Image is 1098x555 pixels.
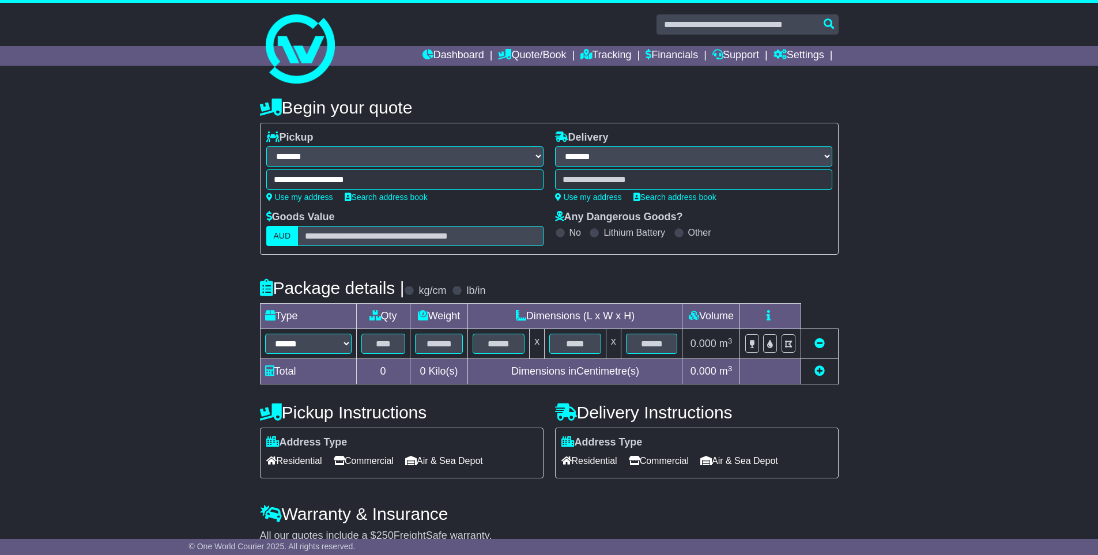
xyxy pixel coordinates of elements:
td: Weight [410,304,468,329]
span: Commercial [334,452,394,470]
label: Other [688,227,711,238]
a: Support [712,46,759,66]
h4: Delivery Instructions [555,403,839,422]
h4: Pickup Instructions [260,403,544,422]
label: Lithium Battery [603,227,665,238]
a: Quote/Book [498,46,566,66]
label: Address Type [266,436,348,449]
span: Air & Sea Depot [405,452,483,470]
td: Type [260,304,356,329]
label: Pickup [266,131,314,144]
span: Commercial [629,452,689,470]
td: Kilo(s) [410,359,468,384]
label: Delivery [555,131,609,144]
span: 250 [376,530,394,541]
a: Settings [773,46,824,66]
a: Tracking [580,46,631,66]
a: Search address book [345,192,428,202]
span: © One World Courier 2025. All rights reserved. [189,542,356,551]
label: Address Type [561,436,643,449]
td: Qty [356,304,410,329]
a: Add new item [814,365,825,377]
a: Dashboard [422,46,484,66]
span: 0.000 [691,338,716,349]
span: Air & Sea Depot [700,452,778,470]
label: kg/cm [418,285,446,297]
label: Goods Value [266,211,335,224]
td: 0 [356,359,410,384]
sup: 3 [728,364,733,373]
td: x [530,329,545,359]
a: Remove this item [814,338,825,349]
span: 0.000 [691,365,716,377]
label: lb/in [466,285,485,297]
span: Residential [561,452,617,470]
td: Dimensions in Centimetre(s) [468,359,682,384]
td: Total [260,359,356,384]
span: 0 [420,365,425,377]
sup: 3 [728,337,733,345]
a: Use my address [266,192,333,202]
h4: Warranty & Insurance [260,504,839,523]
h4: Package details | [260,278,405,297]
label: No [569,227,581,238]
span: Residential [266,452,322,470]
a: Use my address [555,192,622,202]
div: All our quotes include a $ FreightSafe warranty. [260,530,839,542]
td: x [606,329,621,359]
span: m [719,338,733,349]
span: m [719,365,733,377]
td: Dimensions (L x W x H) [468,304,682,329]
a: Search address book [633,192,716,202]
a: Financials [646,46,698,66]
h4: Begin your quote [260,98,839,117]
label: Any Dangerous Goods? [555,211,683,224]
td: Volume [682,304,740,329]
label: AUD [266,226,299,246]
